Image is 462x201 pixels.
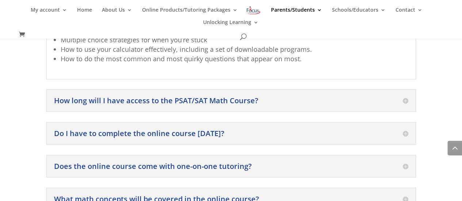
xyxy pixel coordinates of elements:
h5: How long will I have access to the PSAT/SAT Math Course? [54,97,408,104]
a: About Us [102,7,132,20]
span: How to do the most common and most quirky questions that appear on most. [61,54,302,63]
a: My account [31,7,67,20]
img: Focus on Learning [246,5,261,16]
a: Home [77,7,92,20]
span: Multiple choice strategies for when you’re stuck [61,35,207,44]
h5: Do I have to complete the online course [DATE]? [54,130,408,137]
a: Online Products/Tutoring Packages [142,7,238,20]
a: Unlocking Learning [203,20,259,32]
a: Schools/Educators [332,7,386,20]
span: How to use your calculator effectively, including a set of downloadable programs. [61,45,312,54]
a: Parents/Students [271,7,322,20]
h5: Does the online course come with one-on-one tutoring? [54,163,408,170]
a: Contact [396,7,423,20]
